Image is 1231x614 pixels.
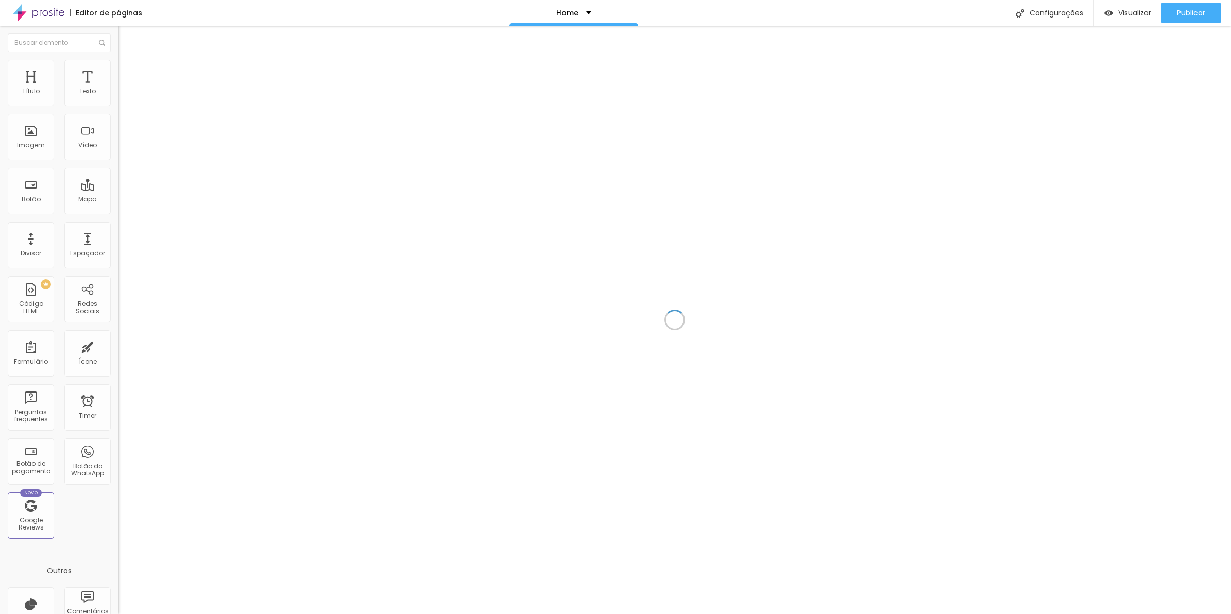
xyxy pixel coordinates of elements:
div: Título [22,88,40,95]
div: Redes Sociais [67,300,108,315]
button: Publicar [1161,3,1221,23]
div: Botão de pagamento [10,460,51,475]
div: Código HTML [10,300,51,315]
img: Icone [99,40,105,46]
div: Google Reviews [10,517,51,532]
img: view-1.svg [1104,9,1113,18]
span: Publicar [1177,9,1205,17]
button: Visualizar [1094,3,1161,23]
div: Vídeo [78,142,97,149]
div: Texto [79,88,96,95]
div: Timer [79,412,96,419]
div: Mapa [78,196,97,203]
div: Divisor [21,250,41,257]
div: Formulário [14,358,48,365]
div: Espaçador [70,250,105,257]
div: Ícone [79,358,97,365]
div: Imagem [17,142,45,149]
div: Perguntas frequentes [10,408,51,423]
input: Buscar elemento [8,33,111,52]
div: Botão do WhatsApp [67,463,108,477]
img: Icone [1016,9,1024,18]
p: Home [556,9,578,16]
div: Novo [20,489,42,497]
span: Visualizar [1118,9,1151,17]
div: Editor de páginas [70,9,142,16]
div: Botão [22,196,41,203]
